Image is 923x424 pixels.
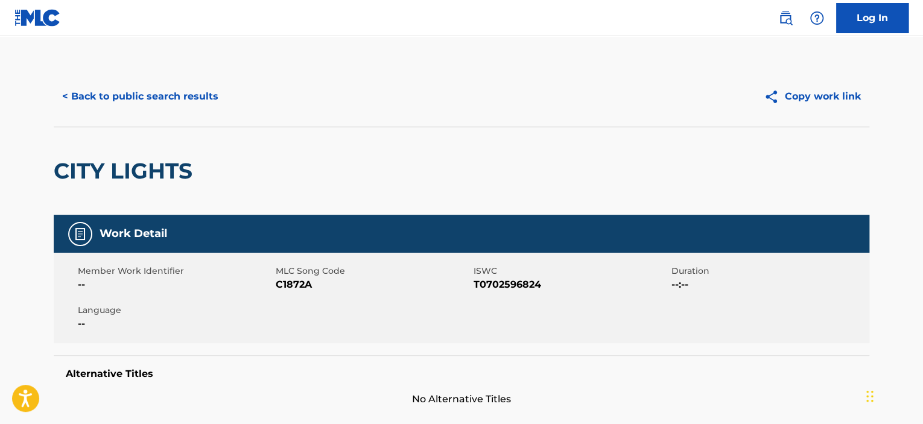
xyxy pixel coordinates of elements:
h2: CITY LIGHTS [54,157,198,185]
a: Public Search [773,6,798,30]
span: MLC Song Code [276,265,471,277]
span: Duration [671,265,866,277]
img: search [778,11,793,25]
img: Copy work link [764,89,785,104]
span: --:-- [671,277,866,292]
span: T0702596824 [474,277,668,292]
div: Help [805,6,829,30]
span: C1872A [276,277,471,292]
div: Drag [866,378,874,414]
span: No Alternative Titles [54,392,869,407]
h5: Alternative Titles [66,368,857,380]
span: -- [78,317,273,331]
span: -- [78,277,273,292]
h5: Work Detail [100,227,167,241]
button: < Back to public search results [54,81,227,112]
img: Work Detail [73,227,87,241]
iframe: Chat Widget [863,366,923,424]
span: Member Work Identifier [78,265,273,277]
span: ISWC [474,265,668,277]
img: help [810,11,824,25]
button: Copy work link [755,81,869,112]
img: MLC Logo [14,9,61,27]
a: Log In [836,3,909,33]
span: Language [78,304,273,317]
